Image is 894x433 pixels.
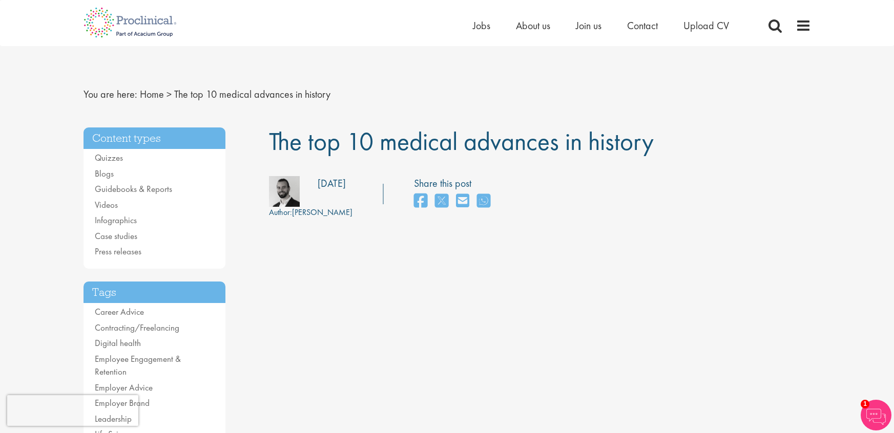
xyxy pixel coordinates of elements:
[269,125,654,158] span: The top 10 medical advances in history
[84,88,137,101] span: You are here:
[318,176,346,191] div: [DATE]
[95,168,114,179] a: Blogs
[95,382,153,393] a: Employer Advice
[84,282,226,304] h3: Tags
[414,190,427,212] a: share on facebook
[576,19,601,32] a: Join us
[456,190,469,212] a: share on email
[683,19,729,32] a: Upload CV
[477,190,490,212] a: share on whats app
[95,152,123,163] a: Quizzes
[269,207,292,218] span: Author:
[269,207,352,219] div: [PERSON_NAME]
[95,322,179,333] a: Contracting/Freelancing
[95,246,141,257] a: Press releases
[627,19,658,32] a: Contact
[140,88,164,101] a: breadcrumb link
[95,183,172,194] a: Guidebooks & Reports
[269,176,300,207] img: 76d2c18e-6ce3-4617-eefd-08d5a473185b
[84,127,226,149] h3: Content types
[435,190,448,212] a: share on twitter
[95,199,118,210] a: Videos
[473,19,490,32] a: Jobs
[167,88,172,101] span: >
[861,400,869,408] span: 1
[95,306,144,317] a: Career Advice
[95,214,137,226] a: Infographics
[95,230,137,242] a: Case studies
[95,337,141,349] a: Digital health
[414,176,495,191] label: Share this post
[861,400,891,430] img: Chatbot
[95,353,181,378] a: Employee Engagement & Retention
[516,19,550,32] a: About us
[7,395,138,426] iframe: reCAPTCHA
[174,88,330,101] span: The top 10 medical advances in history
